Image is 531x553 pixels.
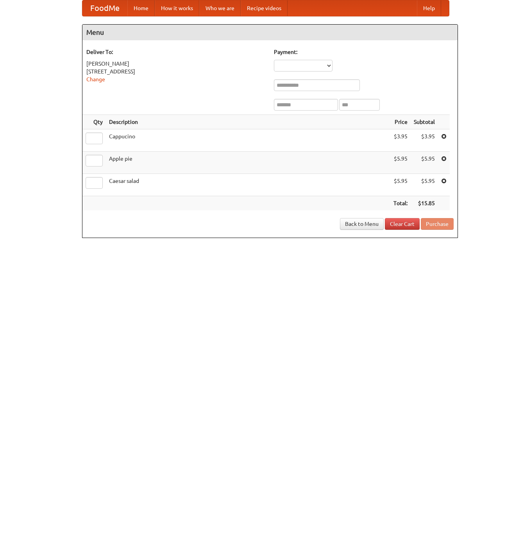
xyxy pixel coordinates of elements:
[417,0,441,16] a: Help
[390,196,411,211] th: Total:
[86,76,105,82] a: Change
[82,0,127,16] a: FoodMe
[127,0,155,16] a: Home
[385,218,420,230] a: Clear Cart
[106,174,390,196] td: Caesar salad
[82,115,106,129] th: Qty
[82,25,458,40] h4: Menu
[340,218,384,230] a: Back to Menu
[106,129,390,152] td: Cappucino
[411,196,438,211] th: $15.85
[155,0,199,16] a: How it works
[86,68,266,75] div: [STREET_ADDRESS]
[106,152,390,174] td: Apple pie
[421,218,454,230] button: Purchase
[274,48,454,56] h5: Payment:
[86,48,266,56] h5: Deliver To:
[390,115,411,129] th: Price
[390,152,411,174] td: $5.95
[411,152,438,174] td: $5.95
[411,129,438,152] td: $3.95
[411,174,438,196] td: $5.95
[390,129,411,152] td: $3.95
[86,60,266,68] div: [PERSON_NAME]
[390,174,411,196] td: $5.95
[199,0,241,16] a: Who we are
[411,115,438,129] th: Subtotal
[241,0,288,16] a: Recipe videos
[106,115,390,129] th: Description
